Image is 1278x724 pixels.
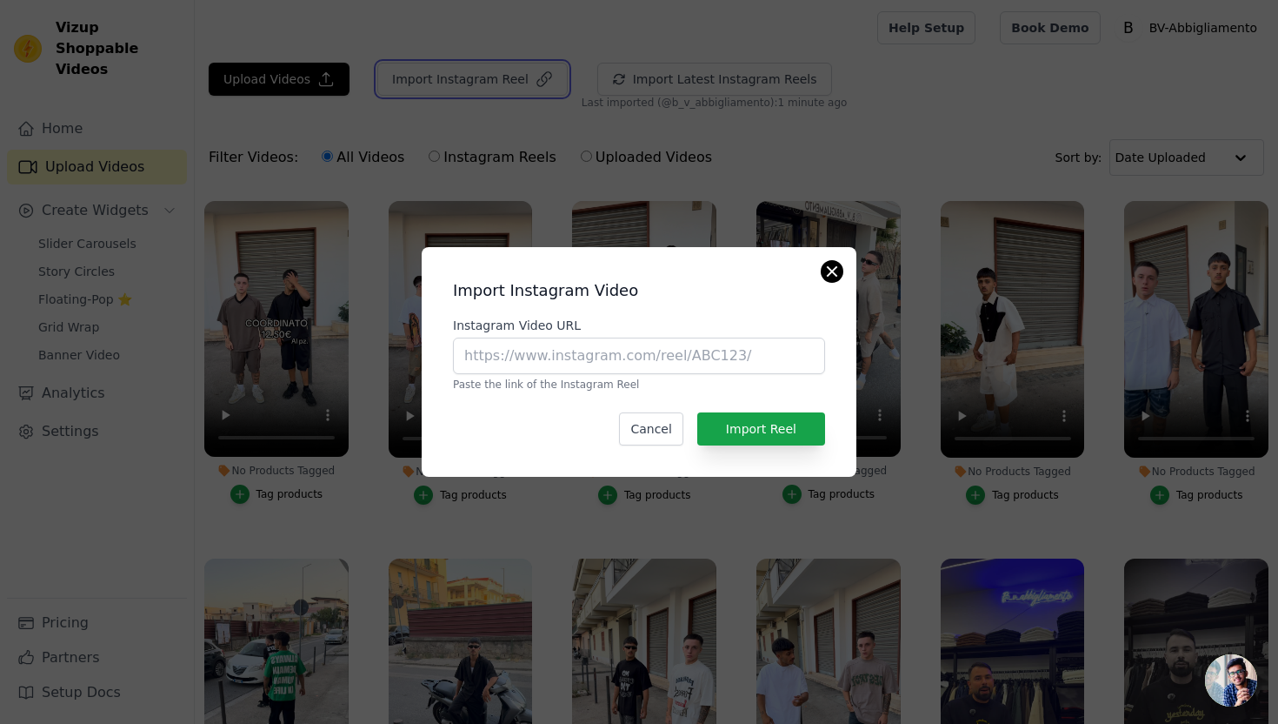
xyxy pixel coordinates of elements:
[453,278,825,303] h2: Import Instagram Video
[619,412,682,446] button: Cancel
[453,317,825,334] label: Instagram Video URL
[453,338,825,374] input: https://www.instagram.com/reel/ABC123/
[453,378,825,392] p: Paste the link of the Instagram Reel
[822,261,842,282] button: Close modal
[697,412,825,446] button: Import Reel
[1205,654,1257,707] a: Aprire la chat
